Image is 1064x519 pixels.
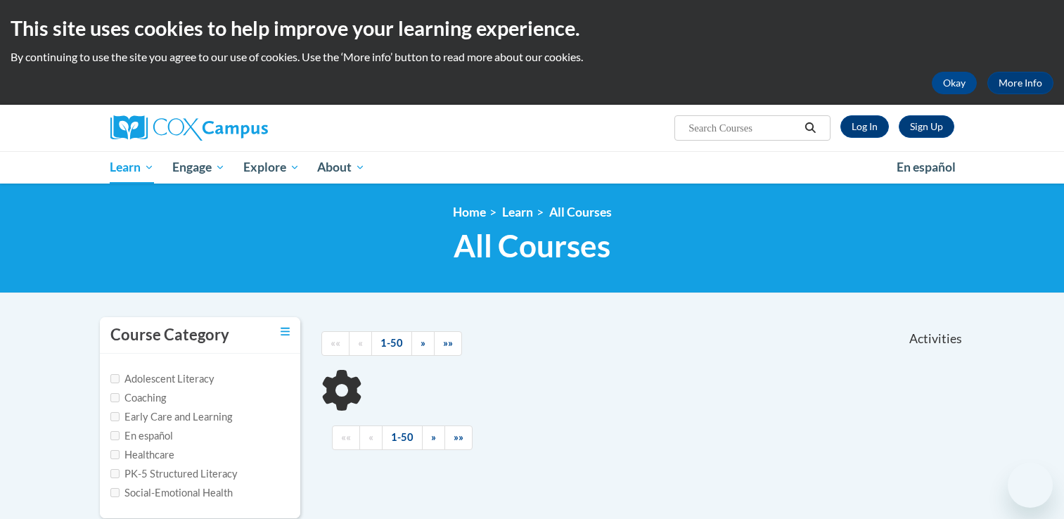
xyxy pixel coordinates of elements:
[110,324,229,346] h3: Course Category
[110,393,120,402] input: Checkbox for Options
[840,115,889,138] a: Log In
[454,227,610,264] span: All Courses
[359,425,383,450] a: Previous
[110,466,238,482] label: PK-5 Structured Literacy
[101,151,164,184] a: Learn
[358,337,363,349] span: «
[431,431,436,443] span: »
[110,371,214,387] label: Adolescent Literacy
[110,412,120,421] input: Checkbox for Options
[11,14,1053,42] h2: This site uses cookies to help improve your learning experience.
[382,425,423,450] a: 1-50
[502,205,533,219] a: Learn
[444,425,473,450] a: End
[434,331,462,356] a: End
[897,160,956,174] span: En español
[899,115,954,138] a: Register
[110,485,233,501] label: Social-Emotional Health
[687,120,800,136] input: Search Courses
[110,409,232,425] label: Early Care and Learning
[411,331,435,356] a: Next
[110,431,120,440] input: Checkbox for Options
[163,151,234,184] a: Engage
[331,337,340,349] span: ««
[932,72,977,94] button: Okay
[172,159,225,176] span: Engage
[332,425,360,450] a: Begining
[243,159,300,176] span: Explore
[371,331,412,356] a: 1-50
[110,159,154,176] span: Learn
[234,151,309,184] a: Explore
[422,425,445,450] a: Next
[454,431,463,443] span: »»
[887,153,965,182] a: En español
[443,337,453,349] span: »»
[110,115,268,141] img: Cox Campus
[11,49,1053,65] p: By continuing to use the site you agree to our use of cookies. Use the ‘More info’ button to read...
[453,205,486,219] a: Home
[341,431,351,443] span: ««
[308,151,374,184] a: About
[421,337,425,349] span: »
[281,324,290,340] a: Toggle collapse
[110,374,120,383] input: Checkbox for Options
[987,72,1053,94] a: More Info
[89,151,975,184] div: Main menu
[110,390,166,406] label: Coaching
[349,331,372,356] a: Previous
[1008,463,1053,508] iframe: Button to launch messaging window
[368,431,373,443] span: «
[110,428,173,444] label: En español
[321,331,350,356] a: Begining
[110,469,120,478] input: Checkbox for Options
[110,450,120,459] input: Checkbox for Options
[110,115,378,141] a: Cox Campus
[909,331,962,347] span: Activities
[110,488,120,497] input: Checkbox for Options
[800,120,821,136] button: Search
[549,205,612,219] a: All Courses
[317,159,365,176] span: About
[110,447,174,463] label: Healthcare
